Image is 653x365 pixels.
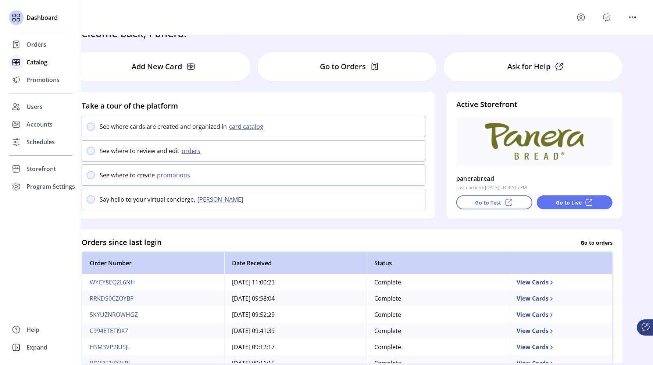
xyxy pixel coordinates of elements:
p: panerabread [456,173,494,184]
td: View Cards [509,306,612,323]
span: Expand [26,343,47,352]
td: [DATE] 11:00:23 [224,274,367,290]
span: Accounts [26,120,53,129]
p: Go to orders [581,238,613,246]
span: Schedules [26,138,55,146]
button: orders [179,146,205,155]
p: Go to Test [475,199,501,206]
button: Publisher Panel [601,11,613,23]
button: menu [575,11,587,23]
td: Complete [367,323,509,339]
p: See where cards are created and organized in [100,122,227,131]
p: See where to review and edit [100,146,179,155]
td: Complete [367,339,509,355]
td: WYCY8EQ2L6NH [82,274,224,290]
td: Complete [367,274,509,290]
span: Program Settings [26,182,75,191]
span: Storefront [26,164,56,173]
td: View Cards [509,290,612,306]
td: [DATE] 09:52:29 [224,306,367,323]
td: [DATE] 09:41:39 [224,323,367,339]
span: Dashboard [26,13,58,22]
td: RRKDS0CZOYBP [82,290,224,306]
h4: Active Storefront [456,99,613,110]
th: Status [367,252,509,274]
span: Catalog [26,58,47,67]
th: Date Received [224,252,367,274]
button: card catalog [227,122,268,131]
td: Complete [367,306,509,323]
h4: Take a tour of the platform [82,100,425,111]
span: Users [26,102,43,111]
button: [PERSON_NAME] [195,195,247,204]
p: Add New Card [132,61,182,72]
p: Go to Live [556,199,582,206]
td: Complete [367,290,509,306]
td: [DATE] 09:12:17 [224,339,367,355]
td: 5KYUZNROWHGZ [82,306,224,323]
button: menu [627,11,638,23]
p: See where to create [100,171,155,180]
p: Say hello to your virtual concierge, [100,195,195,204]
td: View Cards [509,339,612,355]
span: Orders [26,40,46,49]
p: Go to Orders [320,61,366,72]
td: [DATE] 09:58:04 [224,290,367,306]
th: Order Number [82,252,224,274]
button: promotions [155,171,195,180]
p: Last updated: [DATE], 04:42:15 PM [456,184,527,191]
p: Ask for Help [507,61,550,72]
td: HSM3VP2IU5JL [82,339,224,355]
h4: Orders since last login [82,237,162,248]
span: Help [26,325,39,334]
span: Promotions [26,75,60,84]
td: View Cards [509,274,612,290]
td: C994ETETI9X7 [82,323,224,339]
td: View Cards [509,323,612,339]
